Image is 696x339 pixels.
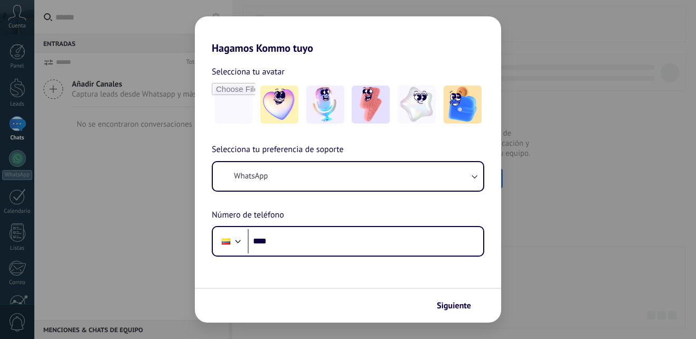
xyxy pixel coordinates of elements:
[432,297,485,315] button: Siguiente
[234,171,268,182] span: WhatsApp
[195,16,501,54] h2: Hagamos Kommo tuyo
[352,86,390,124] img: -3.jpeg
[444,86,482,124] img: -5.jpeg
[212,65,285,79] span: Selecciona tu avatar
[398,86,436,124] img: -4.jpeg
[213,162,483,191] button: WhatsApp
[212,143,344,157] span: Selecciona tu preferencia de soporte
[437,302,471,309] span: Siguiente
[216,230,236,252] div: Ecuador: + 593
[212,209,284,222] span: Número de teléfono
[306,86,344,124] img: -2.jpeg
[260,86,298,124] img: -1.jpeg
